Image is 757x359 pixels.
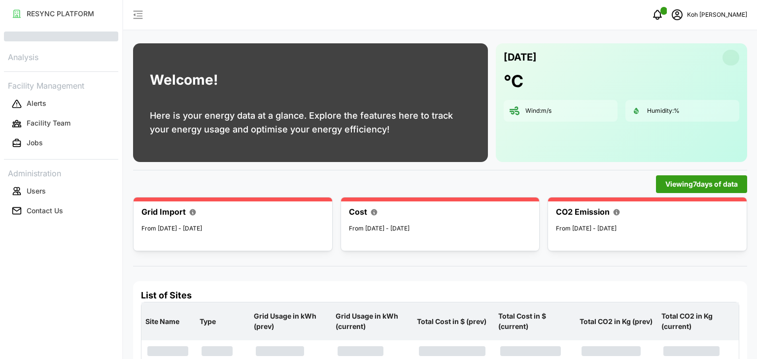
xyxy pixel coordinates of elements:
p: Type [198,309,248,334]
p: Total Cost in $ (current) [496,303,574,339]
a: RESYNC PLATFORM [4,4,118,24]
p: From [DATE] - [DATE] [141,224,324,233]
button: Alerts [4,95,118,113]
p: [DATE] [504,49,537,65]
a: Users [4,181,118,201]
button: Contact Us [4,202,118,220]
p: Humidity: % [647,107,680,115]
a: Facility Team [4,114,118,133]
button: Facility Team [4,115,118,132]
button: Users [4,182,118,200]
p: Wind: m/s [525,107,551,115]
button: notifications [648,5,667,25]
p: Alerts [27,98,46,108]
p: Total CO2 in Kg (prev) [578,309,655,334]
button: schedule [667,5,687,25]
p: Facility Team [27,118,70,128]
p: Here is your energy data at a glance. Explore the features here to track your energy usage and op... [150,109,471,136]
button: Jobs [4,134,118,152]
p: Administration [4,165,118,180]
button: Viewing7days of data [656,175,747,193]
h1: °C [504,70,523,92]
p: CO2 Emission [556,206,610,218]
p: Koh [PERSON_NAME] [687,10,747,20]
p: Contact Us [27,206,63,216]
p: Site Name [143,309,194,334]
p: Users [27,186,46,196]
a: Contact Us [4,201,118,221]
p: Total Cost in $ (prev) [415,309,492,334]
a: Jobs [4,133,118,153]
h1: Welcome! [150,69,218,91]
span: Viewing 7 days of data [665,176,738,193]
p: Grid Import [141,206,186,218]
p: From [DATE] - [DATE] [349,224,532,233]
p: Analysis [4,49,118,64]
p: Facility Management [4,78,118,92]
p: Total CO2 in Kg (current) [659,303,737,339]
p: Grid Usage in kWh (current) [334,303,411,339]
p: From [DATE] - [DATE] [556,224,739,233]
a: Alerts [4,94,118,114]
p: Cost [349,206,367,218]
p: Grid Usage in kWh (prev) [252,303,329,339]
p: Jobs [27,138,43,148]
h4: List of Sites [141,289,739,302]
p: RESYNC PLATFORM [27,9,94,19]
button: RESYNC PLATFORM [4,5,118,23]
